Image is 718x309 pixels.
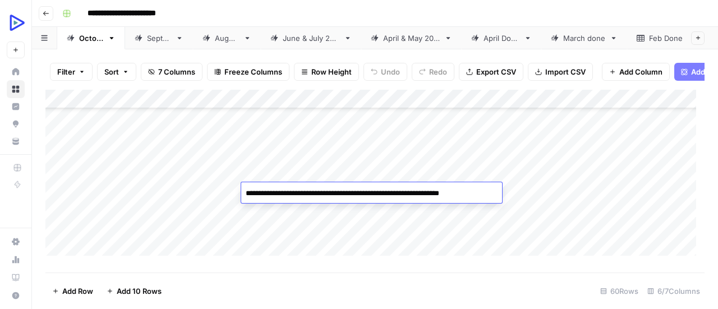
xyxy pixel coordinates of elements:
a: [DATE] & [DATE] [361,27,462,49]
a: Opportunities [7,115,25,133]
button: Workspace: OpenReplay [7,9,25,37]
span: 7 Columns [158,66,195,77]
a: April Done [462,27,541,49]
span: Undo [381,66,400,77]
a: Insights [7,98,25,116]
button: Row Height [294,63,359,81]
div: 6/7 Columns [643,282,705,300]
img: OpenReplay Logo [7,13,27,33]
a: [DATE] [57,27,125,49]
div: April Done [484,33,519,44]
span: Freeze Columns [224,66,282,77]
button: Add Row [45,282,100,300]
span: Sort [104,66,119,77]
a: March done [541,27,627,49]
div: [DATE] & [DATE] [383,33,440,44]
div: March done [563,33,605,44]
div: [DATE] [215,33,239,44]
div: 60 Rows [596,282,643,300]
div: [DATE] & [DATE] [283,33,339,44]
span: Redo [429,66,447,77]
a: Browse [7,80,25,98]
a: [DATE] & [DATE] [261,27,361,49]
span: Add Row [62,285,93,297]
button: Redo [412,63,454,81]
button: Help + Support [7,287,25,305]
button: Add Column [602,63,670,81]
a: Home [7,63,25,81]
div: [DATE] [147,33,171,44]
div: Feb Done [649,33,683,44]
button: Undo [363,63,407,81]
a: Usage [7,251,25,269]
a: Feb Done [627,27,705,49]
a: Learning Hub [7,269,25,287]
button: 7 Columns [141,63,202,81]
a: [DATE] [125,27,193,49]
button: Filter [50,63,93,81]
span: Filter [57,66,75,77]
button: Export CSV [459,63,523,81]
button: Sort [97,63,136,81]
div: [DATE] [79,33,103,44]
span: Import CSV [545,66,586,77]
span: Add Column [619,66,662,77]
button: Freeze Columns [207,63,289,81]
a: Your Data [7,132,25,150]
a: Settings [7,233,25,251]
span: Add 10 Rows [117,285,162,297]
button: Add 10 Rows [100,282,168,300]
a: [DATE] [193,27,261,49]
span: Export CSV [476,66,516,77]
button: Import CSV [528,63,593,81]
span: Row Height [311,66,352,77]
